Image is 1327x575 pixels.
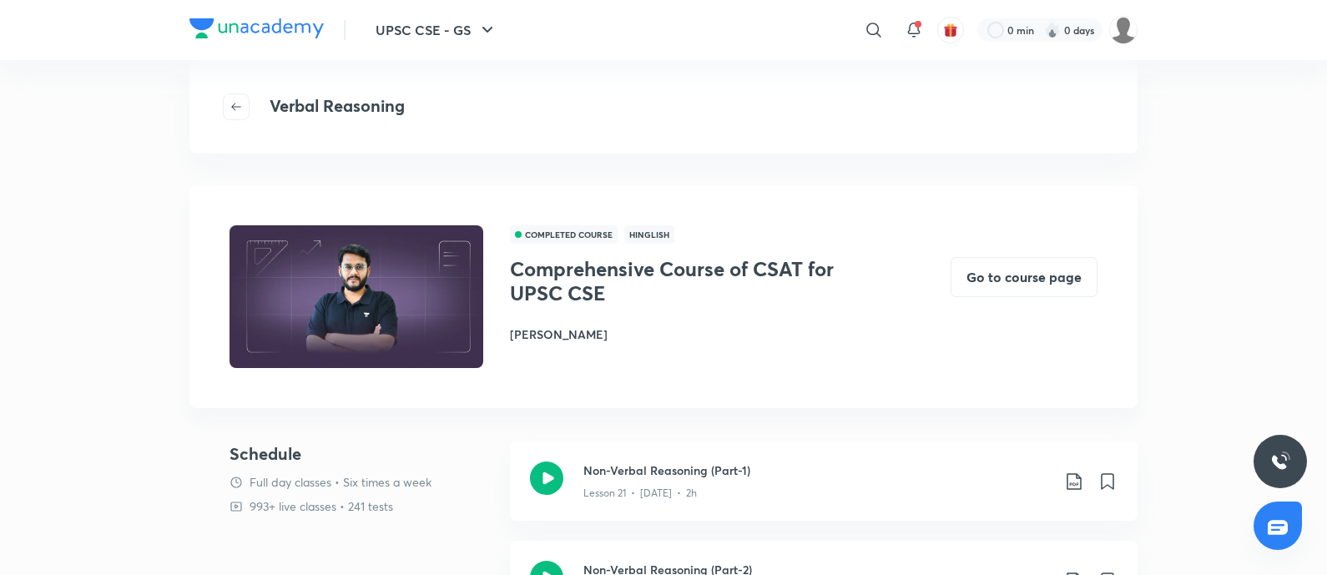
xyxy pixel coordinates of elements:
[270,93,405,120] h4: Verbal Reasoning
[583,486,697,501] p: Lesson 21 • [DATE] • 2h
[937,17,964,43] button: avatar
[227,224,486,369] img: Thumbnail
[943,23,958,38] img: avatar
[510,257,884,305] h3: Comprehensive Course of CSAT for UPSC CSE
[624,225,674,244] span: Hinglish
[189,18,324,38] img: Company Logo
[366,13,507,47] button: UPSC CSE - GS
[1109,16,1138,44] img: Piali K
[189,18,324,43] a: Company Logo
[951,257,1097,297] button: Go to course page
[583,462,1051,479] h3: Non-Verbal Reasoning (Part-1)
[1044,22,1061,38] img: streak
[510,225,618,244] span: COMPLETED COURSE
[510,325,884,343] h6: [PERSON_NAME]
[510,441,1138,541] a: Non-Verbal Reasoning (Part-1)Lesson 21 • [DATE] • 2h
[1270,451,1290,472] img: ttu
[230,441,497,467] h4: Schedule
[250,497,393,515] p: 993+ live classes • 241 tests
[250,473,431,491] p: Full day classes • Six times a week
